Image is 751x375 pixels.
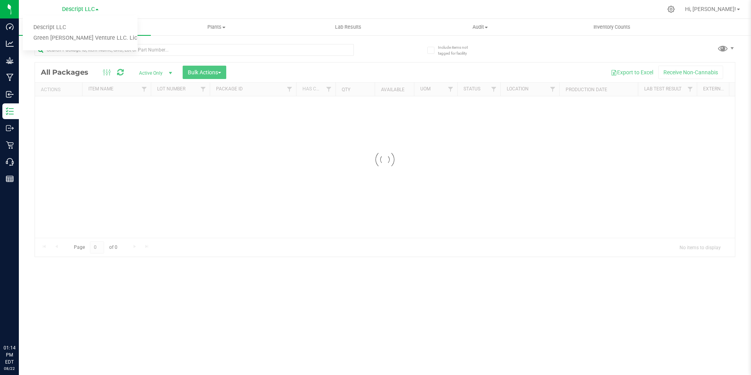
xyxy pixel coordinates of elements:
inline-svg: Inbound [6,90,14,98]
a: Plants [151,19,283,35]
inline-svg: Inventory [6,107,14,115]
inline-svg: Reports [6,175,14,183]
div: Manage settings [666,6,676,13]
inline-svg: Retail [6,141,14,149]
span: Hi, [PERSON_NAME]! [685,6,736,12]
inline-svg: Manufacturing [6,74,14,81]
span: Audit [415,24,546,31]
a: Green [PERSON_NAME] Venture LLC. License#:OCM-PROC-24-000089 [23,33,137,44]
a: Descript LLC [23,22,137,33]
span: Inventory [19,24,151,31]
span: Descript LLC [62,6,95,13]
span: Include items not tagged for facility [438,44,477,56]
a: Inventory [19,19,151,35]
inline-svg: Call Center [6,158,14,166]
inline-svg: Outbound [6,124,14,132]
p: 01:14 PM EDT [4,344,15,366]
span: Plants [151,24,282,31]
inline-svg: Dashboard [6,23,14,31]
a: Lab Results [282,19,414,35]
span: Inventory Counts [583,24,641,31]
a: Inventory Counts [546,19,678,35]
span: Lab Results [324,24,372,31]
a: Audit [414,19,546,35]
inline-svg: Analytics [6,40,14,48]
input: Search Package ID, Item Name, SKU, Lot or Part Number... [35,44,354,56]
inline-svg: Grow [6,57,14,64]
p: 08/22 [4,366,15,371]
